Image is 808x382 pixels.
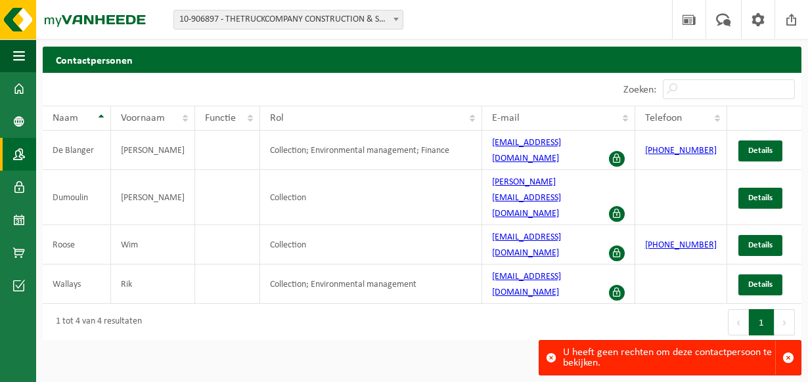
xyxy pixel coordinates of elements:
a: Details [738,140,782,161]
td: Dumoulin [43,170,111,225]
a: [EMAIL_ADDRESS][DOMAIN_NAME] [492,138,561,163]
a: [PERSON_NAME][EMAIL_ADDRESS][DOMAIN_NAME] [492,177,561,219]
td: Roose [43,225,111,265]
span: Details [748,241,773,249]
td: Collection [260,170,482,225]
td: Collection; Environmental management [260,265,482,304]
td: [PERSON_NAME] [111,170,195,225]
h2: Contactpersonen [43,47,801,72]
span: Voornaam [121,113,165,123]
td: Collection [260,225,482,265]
div: U heeft geen rechten om deze contactpersoon te bekijken. [563,341,775,375]
span: Details [748,146,773,155]
a: [PHONE_NUMBER] [645,146,717,156]
button: 1 [749,309,774,335]
td: Collection; Environmental management; Finance [260,131,482,170]
span: Telefoon [645,113,682,123]
a: Details [738,274,782,295]
span: E-mail [492,113,520,123]
div: 1 tot 4 van 4 resultaten [49,310,142,334]
a: [PHONE_NUMBER] [645,240,717,250]
span: 10-906897 - THETRUCKCOMPANY CONSTRUCTION & SERVICE - HOOGLEDE [173,10,403,30]
span: Naam [53,113,78,123]
td: Wallays [43,265,111,304]
a: [EMAIL_ADDRESS][DOMAIN_NAME] [492,272,561,297]
button: Previous [728,309,749,335]
span: 10-906897 - THETRUCKCOMPANY CONSTRUCTION & SERVICE - HOOGLEDE [174,11,403,29]
td: [PERSON_NAME] [111,131,195,170]
td: Rik [111,265,195,304]
a: Details [738,235,782,256]
a: Details [738,188,782,209]
td: Wim [111,225,195,265]
span: Rol [270,113,284,123]
td: De Blanger [43,131,111,170]
label: Zoeken: [623,85,656,95]
button: Next [774,309,795,335]
span: Functie [205,113,236,123]
span: Details [748,280,773,289]
span: Details [748,194,773,202]
a: [EMAIL_ADDRESS][DOMAIN_NAME] [492,232,561,258]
